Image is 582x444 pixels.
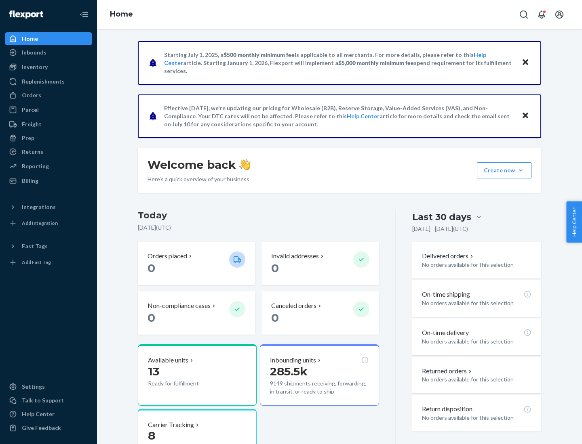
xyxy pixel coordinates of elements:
[5,421,92,434] button: Give Feedback
[5,46,92,59] a: Inbounds
[422,337,531,346] p: No orders available for this selection
[22,48,46,57] div: Inbounds
[164,104,514,128] p: Effective [DATE], we're updating our pricing for Wholesale (B2B), Reserve Storage, Value-Added Se...
[148,364,159,378] span: 13
[422,299,531,307] p: No orders available for this selection
[22,383,45,391] div: Settings
[224,51,295,58] span: $500 monthly minimum fee
[520,57,531,69] button: Close
[5,103,92,116] a: Parcel
[5,174,92,187] a: Billing
[138,344,257,406] button: Available units13Ready for fulfillment
[22,106,39,114] div: Parcel
[148,356,188,365] p: Available units
[271,301,316,310] p: Canceled orders
[148,301,211,310] p: Non-compliance cases
[5,61,92,73] a: Inventory
[148,429,155,442] span: 8
[516,6,532,23] button: Open Search Box
[422,251,475,261] button: Delivered orders
[422,261,531,269] p: No orders available for this selection
[138,291,255,335] button: Non-compliance cases 0
[22,424,61,432] div: Give Feedback
[22,35,38,43] div: Home
[270,379,369,396] p: 9149 shipments receiving, forwarding, in transit, or ready to ship
[5,75,92,88] a: Replenishments
[520,110,531,122] button: Close
[5,240,92,253] button: Fast Tags
[148,420,194,429] p: Carrier Tracking
[22,77,65,86] div: Replenishments
[76,6,92,23] button: Close Navigation
[422,404,472,414] p: Return disposition
[148,311,155,325] span: 0
[5,201,92,214] button: Integrations
[5,145,92,158] a: Returns
[5,256,92,269] a: Add Fast Tag
[5,32,92,45] a: Home
[422,328,469,337] p: On-time delivery
[422,375,531,383] p: No orders available for this selection
[22,410,55,418] div: Help Center
[566,201,582,243] button: Help Center
[5,217,92,230] a: Add Integration
[422,414,531,422] p: No orders available for this selection
[5,160,92,173] a: Reporting
[5,132,92,145] a: Prep
[533,6,550,23] button: Open notifications
[22,148,43,156] div: Returns
[422,290,470,299] p: On-time shipping
[148,251,187,261] p: Orders placed
[5,380,92,393] a: Settings
[260,344,379,406] button: Inbounding units285.5k9149 shipments receiving, forwarding, in transit, or ready to ship
[477,162,531,178] button: Create new
[22,203,56,211] div: Integrations
[347,113,380,119] a: Help Center
[270,356,316,365] p: Inbounding units
[164,51,514,75] p: Starting July 1, 2025, a is applicable to all merchants. For more details, please refer to this a...
[270,364,308,378] span: 285.5k
[103,3,139,26] ol: breadcrumbs
[5,408,92,421] a: Help Center
[148,157,251,172] h1: Welcome back
[5,89,92,102] a: Orders
[5,394,92,407] a: Talk to Support
[271,251,319,261] p: Invalid addresses
[271,311,279,325] span: 0
[22,120,42,128] div: Freight
[138,224,379,232] p: [DATE] ( UTC )
[22,162,49,170] div: Reporting
[22,177,38,185] div: Billing
[22,220,58,226] div: Add Integration
[22,259,51,266] div: Add Fast Tag
[22,63,48,71] div: Inventory
[22,134,34,142] div: Prep
[22,91,41,99] div: Orders
[148,261,155,275] span: 0
[138,242,255,285] button: Orders placed 0
[412,225,468,233] p: [DATE] - [DATE] ( UTC )
[110,10,133,19] a: Home
[239,159,251,170] img: hand-wave emoji
[9,10,43,19] img: Flexport logo
[422,367,473,376] button: Returned orders
[22,242,48,250] div: Fast Tags
[148,379,223,387] p: Ready for fulfillment
[551,6,567,23] button: Open account menu
[5,118,92,131] a: Freight
[261,242,379,285] button: Invalid addresses 0
[148,175,251,183] p: Here’s a quick overview of your business
[261,291,379,335] button: Canceled orders 0
[138,209,379,222] h3: Today
[338,59,414,66] span: $5,000 monthly minimum fee
[271,261,279,275] span: 0
[412,211,471,223] div: Last 30 days
[22,396,64,404] div: Talk to Support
